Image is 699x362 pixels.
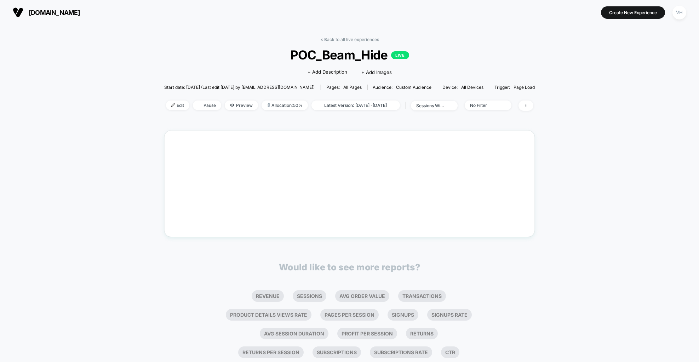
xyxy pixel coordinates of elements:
li: Revenue [252,290,284,302]
span: Custom Audience [396,85,431,90]
li: Returns [406,328,438,339]
span: Edit [166,100,189,110]
button: Create New Experience [601,6,665,19]
li: Returns Per Session [238,346,304,358]
div: sessions with impression [416,103,445,108]
img: rebalance [267,103,270,107]
span: + Add Description [308,69,347,76]
li: Profit Per Session [337,328,397,339]
div: No Filter [470,103,498,108]
img: Visually logo [13,7,23,18]
div: Pages: [326,85,362,90]
span: | [403,100,411,111]
li: Subscriptions Rate [370,346,432,358]
li: Signups Rate [427,309,472,321]
li: Pages Per Session [320,309,379,321]
li: Sessions [293,290,326,302]
li: Transactions [398,290,446,302]
span: [DOMAIN_NAME] [29,9,80,16]
div: Audience: [373,85,431,90]
span: + Add Images [361,69,392,75]
span: Page Load [514,85,535,90]
li: Avg Order Value [335,290,389,302]
p: LIVE [391,51,409,59]
div: Trigger: [494,85,535,90]
li: Ctr [441,346,459,358]
span: Device: [437,85,489,90]
span: Allocation: 50% [262,100,308,110]
span: all pages [343,85,362,90]
span: Latest Version: [DATE] - [DATE] [311,100,400,110]
li: Avg Session Duration [260,328,328,339]
li: Product Details Views Rate [226,309,311,321]
li: Subscriptions [313,346,361,358]
div: VH [672,6,686,19]
span: POC_Beam_Hide [183,47,516,62]
span: Pause [193,100,221,110]
button: [DOMAIN_NAME] [11,7,82,18]
img: edit [171,103,175,107]
p: Would like to see more reports? [279,262,420,272]
button: VH [670,5,688,20]
span: Preview [225,100,258,110]
span: Start date: [DATE] (Last edit [DATE] by [EMAIL_ADDRESS][DOMAIN_NAME]) [164,85,315,90]
span: all devices [461,85,483,90]
a: < Back to all live experiences [320,37,379,42]
li: Signups [388,309,418,321]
